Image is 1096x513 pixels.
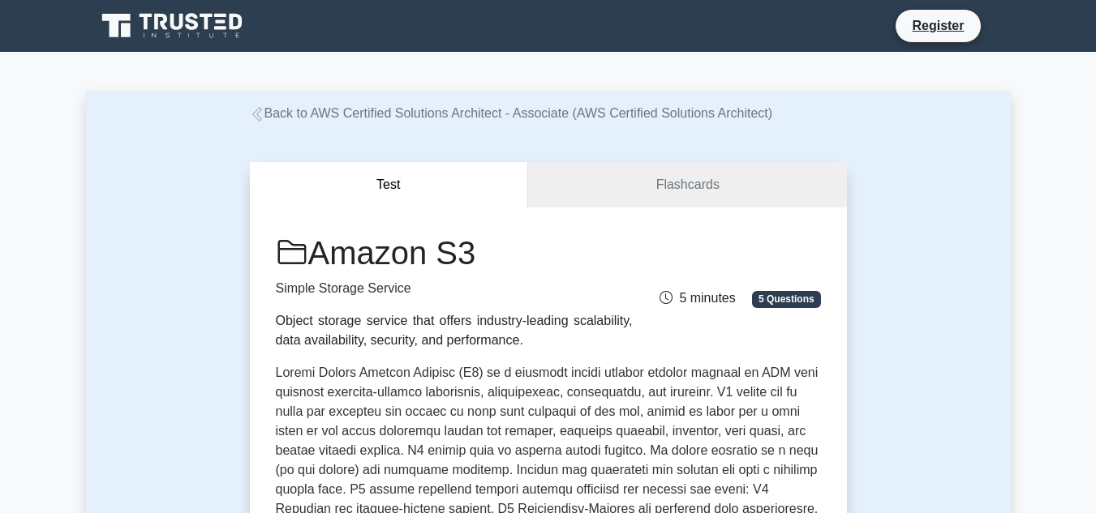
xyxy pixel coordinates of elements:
span: 5 Questions [752,291,820,307]
div: Object storage service that offers industry-leading scalability, data availability, security, and... [276,311,633,350]
p: Simple Storage Service [276,279,633,298]
button: Test [250,162,529,208]
a: Flashcards [528,162,846,208]
h1: Amazon S3 [276,233,633,272]
span: 5 minutes [660,291,735,305]
a: Back to AWS Certified Solutions Architect - Associate (AWS Certified Solutions Architect) [250,106,773,120]
a: Register [902,15,974,36]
